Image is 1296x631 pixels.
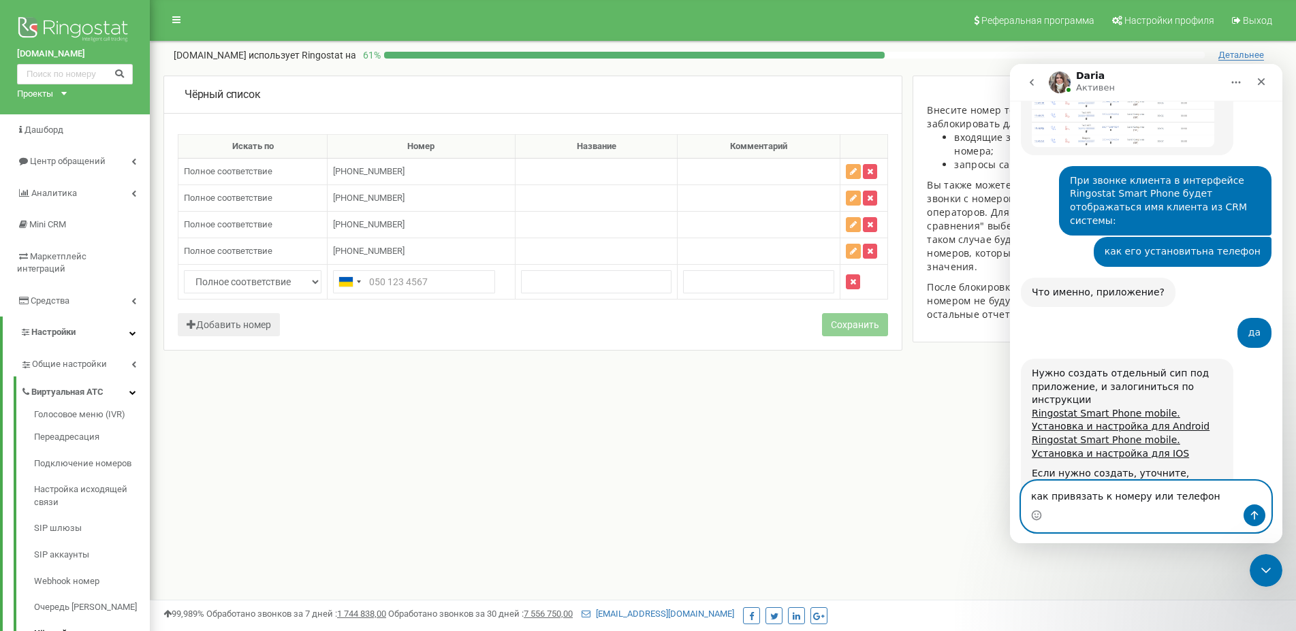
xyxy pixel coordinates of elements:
[333,166,405,176] span: [PHONE_NUMBER]
[30,156,106,166] span: Центр обращений
[333,246,405,256] span: [PHONE_NUMBER]
[927,103,1183,131] div: Внесите номер телефона в данный список, чтобы заблокировать для него:
[184,246,272,256] span: Полное соответствие
[32,358,107,371] span: Общие настройки
[954,158,1183,172] li: запросы callback с этого номера.
[20,349,150,376] a: Общие настройки
[249,50,356,61] span: использует Ringostat на
[25,125,63,135] span: Дашборд
[1218,50,1264,61] span: Детальнее
[822,313,888,336] button: Сохранить
[582,609,734,619] a: [EMAIL_ADDRESS][DOMAIN_NAME]
[524,609,573,619] u: 7 556 750,00
[333,270,495,293] input: 050 123 4567
[333,219,405,229] span: [PHONE_NUMBER]
[337,609,386,619] u: 1 744 838,00
[34,424,150,451] a: Переадресация
[1243,15,1272,26] span: Выход
[184,166,272,176] span: Полное соответствие
[174,48,356,62] p: [DOMAIN_NAME]
[31,295,69,306] span: Средства
[927,178,1183,274] p: Вы также можете заблокировать входящие/callback звонки с номеров определенных стран/операторов. Д...
[388,609,573,619] span: Обработано звонков за 30 дней :
[184,193,272,203] span: Полное соответствие
[34,515,150,542] a: SIP шлюзы
[981,15,1094,26] span: Реферальная программа
[17,48,133,61] a: [DOMAIN_NAME]
[163,609,204,619] span: 99,989%
[34,594,150,621] a: Очередь [PERSON_NAME]
[178,313,280,336] button: Добавить номер
[954,131,1183,158] li: входящие звонки на подключенные в проект номера;
[178,134,328,159] th: Искать по
[927,280,1183,321] p: После блокировки, все новые звонки с этим номером не будут попадать в 'Журнал звонков' и остальны...
[3,317,150,349] a: Настройки
[334,271,365,293] div: Telephone country code
[328,134,515,159] th: Номер
[846,274,860,289] button: Удалить
[29,219,66,229] span: Mini CRM
[206,609,386,619] span: Обработано звонков за 7 дней :
[31,327,76,337] span: Настройки
[356,48,384,62] p: 61 %
[17,251,86,274] span: Маркетплейс интеграций
[17,64,133,84] input: Поиск по номеру
[31,386,104,399] span: Виртуальная АТС
[1010,64,1282,543] iframe: Intercom live chat
[515,134,678,159] th: Название
[333,193,405,203] span: [PHONE_NUMBER]
[34,568,150,595] a: Webhook номер
[1250,554,1282,587] iframe: Intercom live chat
[34,408,150,425] a: Голосовое меню (IVR)
[678,134,840,159] th: Комментарий
[185,87,260,103] p: Чёрный список
[17,14,133,48] img: Ringostat logo
[184,219,272,229] span: Полное соответствие
[1124,15,1214,26] span: Настройки профиля
[17,88,53,101] div: Проекты
[31,188,77,198] span: Аналитика
[34,542,150,568] a: SIP аккаунты
[34,451,150,477] a: Подключение номеров
[34,476,150,515] a: Настройка исходящей связи
[20,376,150,404] a: Виртуальная АТС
